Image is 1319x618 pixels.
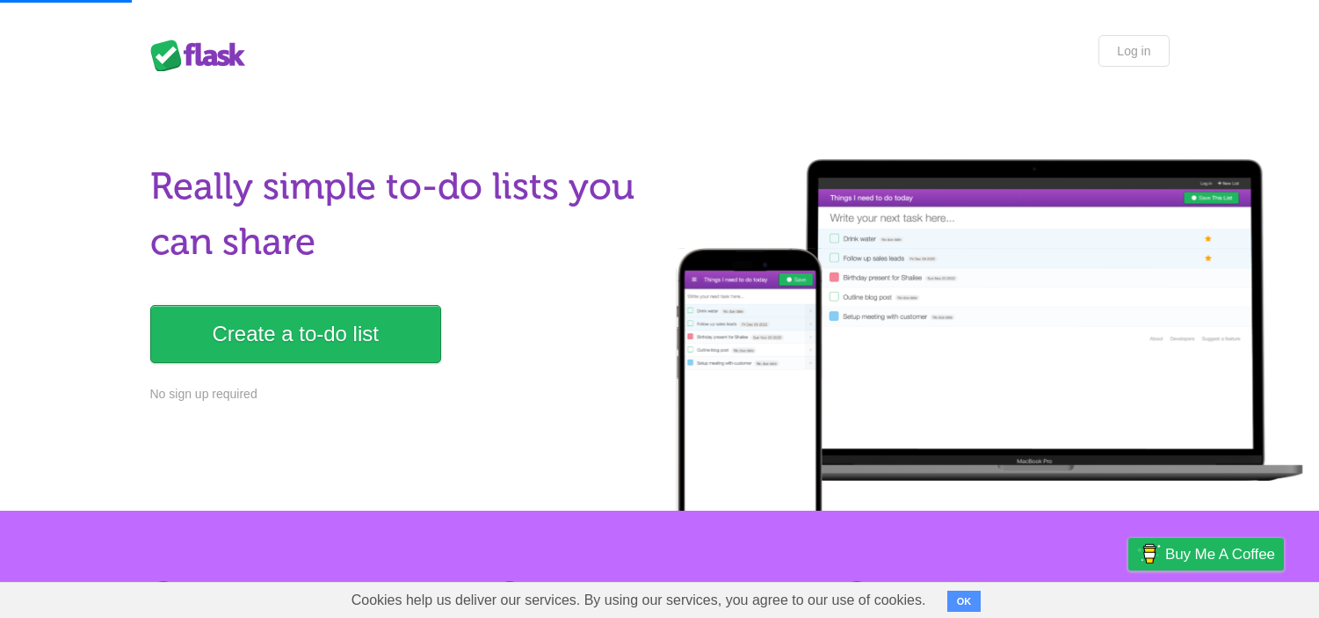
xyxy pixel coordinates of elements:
[1128,538,1284,571] a: Buy me a coffee
[150,40,256,71] div: Flask Lists
[844,581,1169,605] h2: Access from any device.
[334,583,944,618] span: Cookies help us deliver our services. By using our services, you agree to our use of cookies.
[1165,539,1275,570] span: Buy me a coffee
[150,385,649,404] p: No sign up required
[150,305,441,363] a: Create a to-do list
[1137,539,1161,569] img: Buy me a coffee
[1098,35,1169,67] a: Log in
[947,591,982,612] button: OK
[496,581,822,605] h2: Share lists with ease.
[150,159,649,270] h1: Really simple to-do lists you can share
[150,581,475,605] h2: No sign up. Nothing to install.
